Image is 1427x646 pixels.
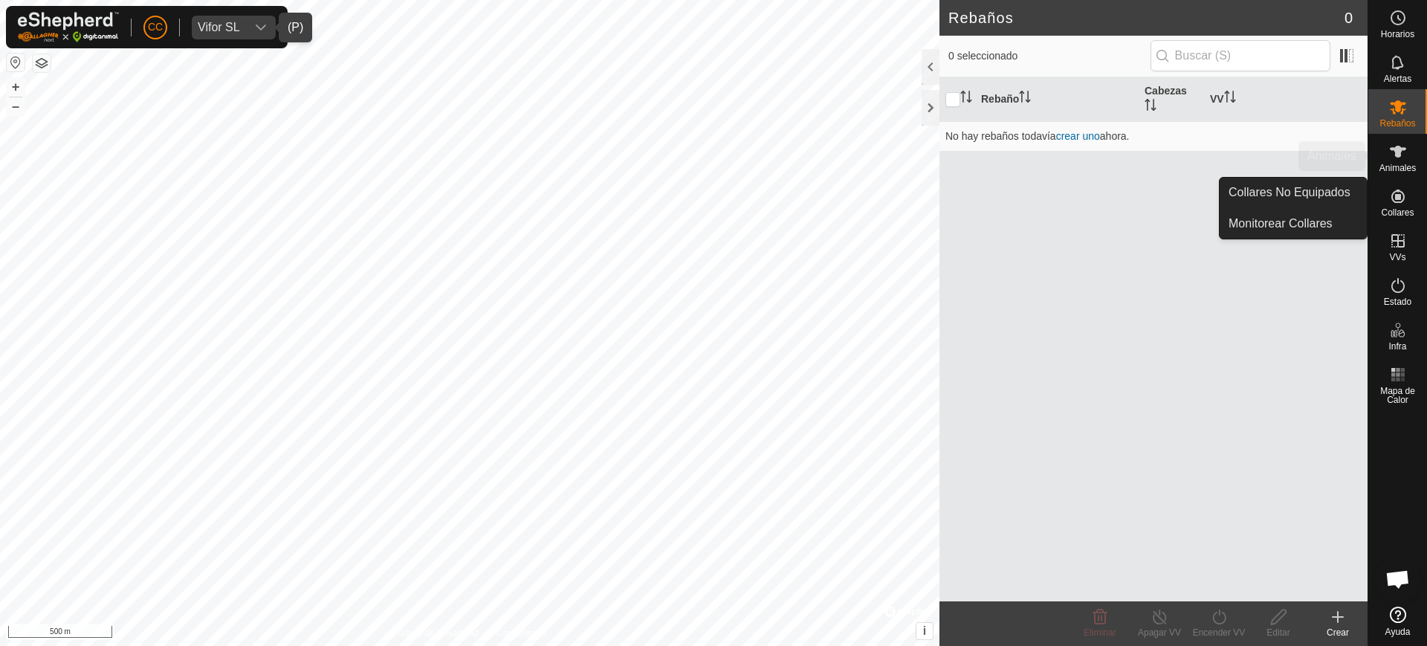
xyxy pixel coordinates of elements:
[1389,253,1405,262] span: VVs
[192,16,246,39] span: Vifor SL
[948,48,1151,64] span: 0 seleccionado
[1220,178,1367,207] a: Collares No Equipados
[1384,297,1411,306] span: Estado
[939,121,1368,151] td: No hay rebaños todavía ahora.
[1345,7,1353,29] span: 0
[975,77,1139,122] th: Rebaño
[916,623,933,639] button: i
[1019,93,1031,105] p-sorticon: Activar para ordenar
[7,97,25,115] button: –
[7,78,25,96] button: +
[1372,387,1423,404] span: Mapa de Calor
[1204,77,1368,122] th: VV
[1379,119,1415,128] span: Rebaños
[1130,626,1189,639] div: Apagar VV
[18,12,119,42] img: Logo Gallagher
[1189,626,1249,639] div: Encender VV
[1368,601,1427,642] a: Ayuda
[1229,184,1350,201] span: Collares No Equipados
[1384,74,1411,83] span: Alertas
[948,9,1345,27] h2: Rebaños
[1385,627,1411,636] span: Ayuda
[1056,130,1100,142] a: crear uno
[198,22,240,33] div: Vifor SL
[246,16,276,39] div: dropdown trigger
[1379,164,1416,172] span: Animales
[1308,626,1368,639] div: Crear
[7,54,25,71] button: Restablecer Mapa
[1376,557,1420,601] div: Chat abierto
[393,627,479,640] a: Política de Privacidad
[1381,30,1414,39] span: Horarios
[923,624,926,637] span: i
[1151,40,1330,71] input: Buscar (S)
[1220,209,1367,239] a: Monitorear Collares
[1249,626,1308,639] div: Editar
[1084,627,1116,638] span: Eliminar
[1388,342,1406,351] span: Infra
[148,19,163,35] span: CC
[1381,208,1414,217] span: Collares
[496,627,546,640] a: Contáctenos
[33,54,51,72] button: Capas del Mapa
[1139,77,1204,122] th: Cabezas
[1229,215,1333,233] span: Monitorear Collares
[1145,101,1156,113] p-sorticon: Activar para ordenar
[1224,93,1236,105] p-sorticon: Activar para ordenar
[960,93,972,105] p-sorticon: Activar para ordenar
